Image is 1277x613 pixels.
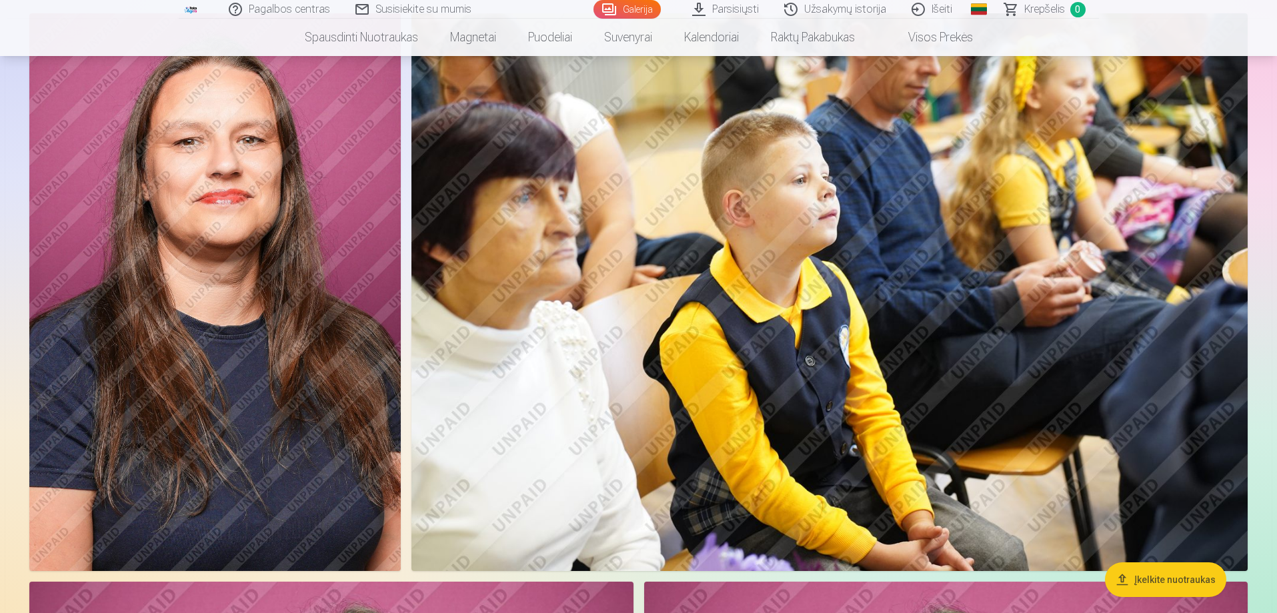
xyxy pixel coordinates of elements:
[588,19,668,56] a: Suvenyrai
[289,19,434,56] a: Spausdinti nuotraukas
[871,19,989,56] a: Visos prekės
[755,19,871,56] a: Raktų pakabukas
[434,19,512,56] a: Magnetai
[1024,1,1065,17] span: Krepšelis
[1070,2,1086,17] span: 0
[184,5,199,13] img: /fa2
[1105,562,1226,597] button: Įkelkite nuotraukas
[668,19,755,56] a: Kalendoriai
[512,19,588,56] a: Puodeliai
